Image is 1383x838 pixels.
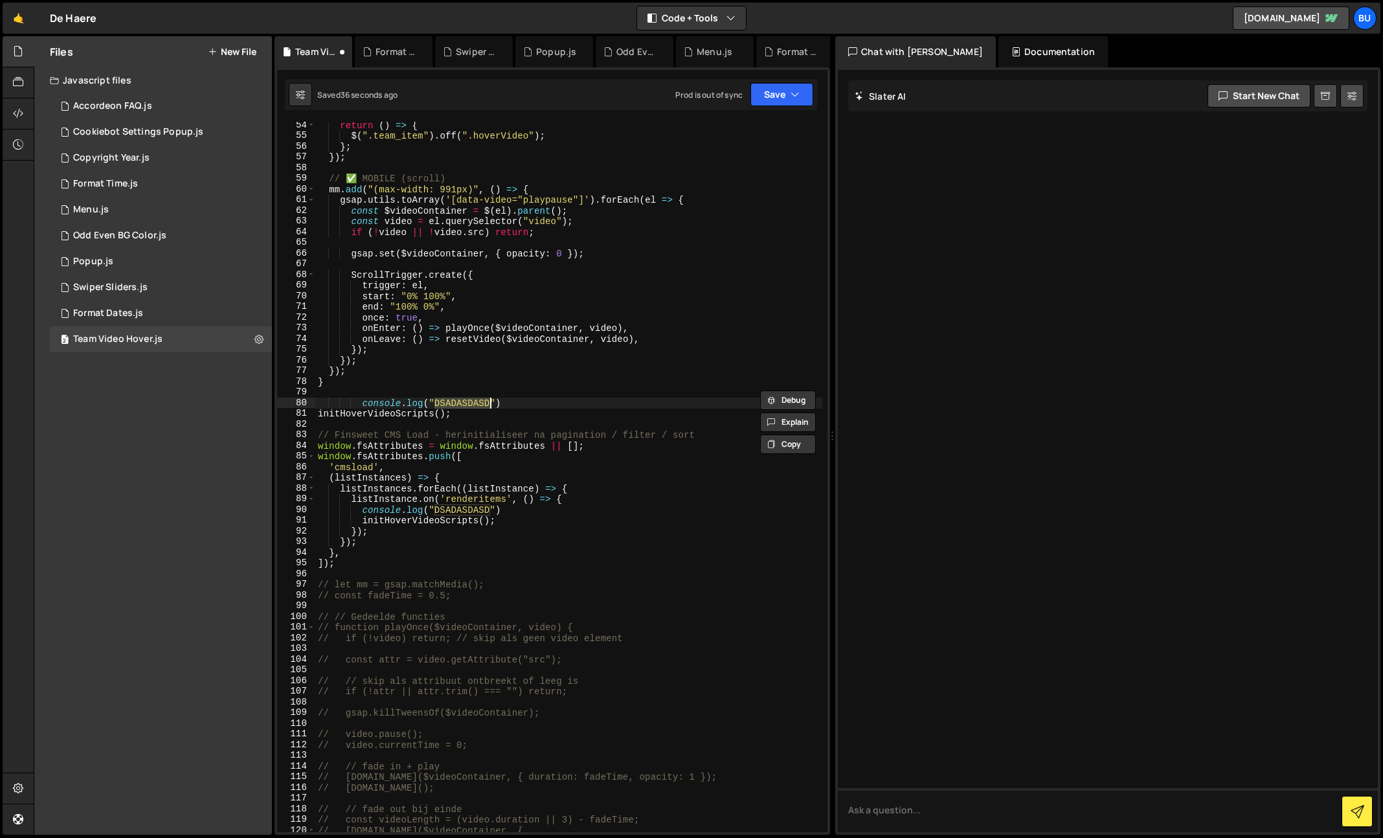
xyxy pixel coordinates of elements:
[376,45,417,58] div: Format Dates.js
[317,89,398,100] div: Saved
[277,120,315,131] div: 54
[277,643,315,654] div: 103
[277,301,315,312] div: 71
[50,93,276,119] div: 17043/46857.js
[50,197,276,223] div: 17043/46859.js
[616,45,658,58] div: Odd Even BG Color.js
[835,36,996,67] div: Chat with [PERSON_NAME]
[277,515,315,526] div: 91
[760,391,816,410] button: Debug
[277,675,315,686] div: 106
[777,45,818,58] div: Format Time.js
[277,825,315,836] div: 120
[277,579,315,590] div: 97
[277,237,315,248] div: 65
[1208,84,1310,108] button: Start new chat
[277,686,315,697] div: 107
[277,269,315,280] div: 68
[50,326,276,352] div: 17043/46861.js
[73,282,148,293] div: Swiper Sliders.js
[277,387,315,398] div: 79
[277,365,315,376] div: 77
[61,335,69,346] span: 2
[50,145,276,171] div: 17043/46856.js
[456,45,497,58] div: Swiper Sliders.js
[277,761,315,772] div: 114
[277,804,315,815] div: 118
[277,355,315,366] div: 76
[73,100,152,112] div: Accordeon FAQ.js
[675,89,743,100] div: Prod is out of sync
[277,526,315,537] div: 92
[277,750,315,761] div: 113
[73,230,166,242] div: Odd Even BG Color.js
[697,45,732,58] div: Menu.js
[855,90,906,102] h2: Slater AI
[277,173,315,184] div: 59
[73,204,109,216] div: Menu.js
[277,205,315,216] div: 62
[277,611,315,622] div: 100
[50,249,276,275] div: 17043/46852.js
[277,483,315,494] div: 88
[73,178,138,190] div: Format Time.js
[50,223,276,249] div: 17043/46858.js
[277,547,315,558] div: 94
[277,344,315,355] div: 75
[277,141,315,152] div: 56
[277,152,315,163] div: 57
[277,248,315,259] div: 66
[1233,6,1349,30] a: [DOMAIN_NAME]
[277,569,315,580] div: 96
[277,334,315,345] div: 74
[277,654,315,665] div: 104
[277,194,315,205] div: 61
[50,275,276,300] div: 17043/46851.js
[277,740,315,751] div: 112
[277,771,315,782] div: 115
[73,256,113,267] div: Popup.js
[1353,6,1377,30] a: Bu
[277,440,315,451] div: 84
[50,10,96,26] div: De Haere
[50,300,276,326] div: 17043/46854.js
[277,258,315,269] div: 67
[277,729,315,740] div: 111
[277,462,315,473] div: 86
[277,472,315,483] div: 87
[50,119,276,145] div: 17043/46853.js
[277,536,315,547] div: 93
[277,664,315,675] div: 105
[277,793,315,804] div: 117
[277,782,315,793] div: 116
[277,707,315,718] div: 109
[277,323,315,334] div: 73
[73,308,143,319] div: Format Dates.js
[277,600,315,611] div: 99
[536,45,576,58] div: Popup.js
[760,413,816,432] button: Explain
[277,376,315,387] div: 78
[277,130,315,141] div: 55
[750,83,813,106] button: Save
[277,558,315,569] div: 95
[295,45,337,58] div: Team Video Hover.js
[277,312,315,323] div: 72
[760,435,816,454] button: Copy
[208,47,256,57] button: New File
[3,3,34,34] a: 🤙
[277,408,315,419] div: 81
[277,504,315,515] div: 90
[277,429,315,440] div: 83
[277,216,315,227] div: 63
[277,184,315,195] div: 60
[277,451,315,462] div: 85
[73,152,150,164] div: Copyright Year.js
[34,67,272,93] div: Javascript files
[341,89,398,100] div: 36 seconds ago
[998,36,1108,67] div: Documentation
[73,126,203,138] div: Cookiebot Settings Popup.js
[73,334,163,345] div: Team Video Hover.js
[50,171,276,197] div: 17043/46855.js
